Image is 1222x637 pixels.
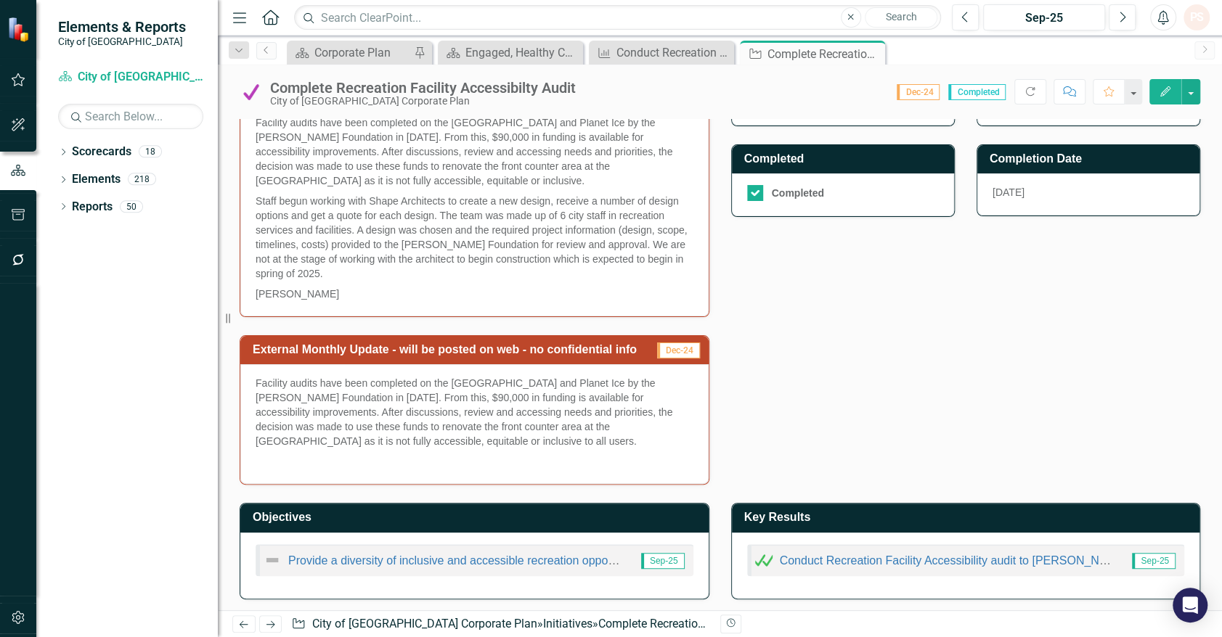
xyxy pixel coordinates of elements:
button: PS [1184,4,1210,30]
div: 218 [128,173,156,186]
div: City of [GEOGRAPHIC_DATA] Corporate Plan [270,96,576,107]
a: Corporate Plan [290,44,410,62]
a: Elements [72,171,121,188]
a: Provide a diversity of inclusive and accessible recreation opportunities [288,554,648,567]
span: [DATE] [993,186,1025,198]
div: » » [291,616,709,633]
h3: Key Results [744,511,1193,524]
img: Not Defined [264,551,281,569]
a: Initiatives [543,617,592,630]
div: Engaged, Healthy Community [465,44,579,62]
div: Sep-25 [988,9,1100,27]
span: Dec-24 [897,84,940,100]
h3: Objectives [253,511,701,524]
div: Complete Recreation Facility Accessibilty Audit [767,45,881,63]
p: Facility audits have been completed on the [GEOGRAPHIC_DATA] and Planet Ice by the [PERSON_NAME] ... [256,112,693,191]
p: Staff begun working with Shape Architects to create a new design, receive a number of design opti... [256,191,693,284]
div: Conduct Recreation Facility Accessibility audit to [PERSON_NAME] Guideline standards [616,44,730,62]
span: Completed [948,84,1006,100]
button: Sep-25 [983,4,1105,30]
input: Search Below... [58,104,203,129]
div: 18 [139,146,162,158]
span: Elements & Reports [58,18,186,36]
a: City of [GEOGRAPHIC_DATA] Corporate Plan [312,617,537,630]
img: Met [755,551,773,569]
h3: Completion Date [990,152,1192,165]
h3: External Monthly Update - will be posted on web - no confidential info [253,343,655,356]
span: Sep-25 [641,553,685,569]
a: Reports [72,199,113,215]
button: Search [865,7,937,28]
div: Complete Recreation Facility Accessibilty Audit [270,80,576,96]
small: City of [GEOGRAPHIC_DATA] [58,36,186,47]
a: City of [GEOGRAPHIC_DATA] Corporate Plan [58,69,203,86]
img: Complete [240,81,263,104]
a: Engaged, Healthy Community [441,44,579,62]
span: Dec-24 [657,342,700,358]
input: Search ClearPoint... [294,5,941,30]
div: Corporate Plan [314,44,410,62]
span: Search [885,11,916,22]
span: Sep-25 [1132,553,1176,569]
p: Facility audits have been completed on the [GEOGRAPHIC_DATA] and Planet Ice by the [PERSON_NAME] ... [256,376,693,451]
div: Open Intercom Messenger [1173,588,1207,622]
h3: Completed [744,152,947,165]
div: Complete Recreation Facility Accessibilty Audit [598,617,838,630]
div: 50 [120,200,143,213]
a: Conduct Recreation Facility Accessibility audit to [PERSON_NAME] Guideline standards [592,44,730,62]
p: [PERSON_NAME] [256,284,693,301]
a: Scorecards [72,144,131,160]
img: ClearPoint Strategy [7,16,33,41]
